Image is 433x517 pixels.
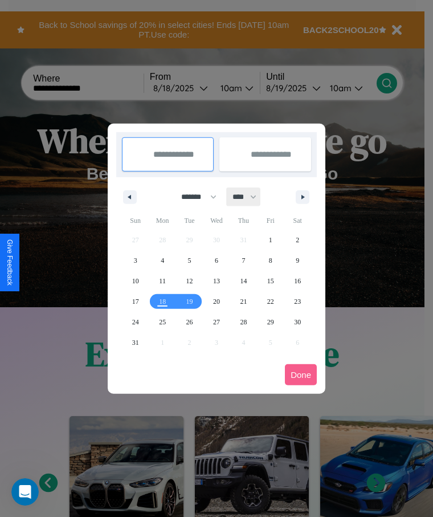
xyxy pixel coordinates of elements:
button: 12 [176,271,203,291]
span: 18 [159,291,166,312]
span: 13 [213,271,220,291]
span: 23 [294,291,301,312]
span: Fri [257,211,284,230]
button: 14 [230,271,257,291]
button: 31 [122,332,149,353]
button: 7 [230,250,257,271]
button: Done [285,364,317,385]
button: 18 [149,291,175,312]
span: 7 [242,250,245,271]
span: Mon [149,211,175,230]
span: 5 [188,250,191,271]
span: 30 [294,312,301,332]
button: 11 [149,271,175,291]
button: 29 [257,312,284,332]
span: 29 [267,312,274,332]
button: 6 [203,250,230,271]
span: 2 [296,230,299,250]
button: 27 [203,312,230,332]
button: 23 [284,291,311,312]
button: 20 [203,291,230,312]
span: 28 [240,312,247,332]
div: Give Feedback [6,239,14,286]
button: 16 [284,271,311,291]
button: 8 [257,250,284,271]
span: Wed [203,211,230,230]
button: 24 [122,312,149,332]
span: 16 [294,271,301,291]
span: 25 [159,312,166,332]
span: Tue [176,211,203,230]
span: 20 [213,291,220,312]
span: 9 [296,250,299,271]
span: 14 [240,271,247,291]
span: 22 [267,291,274,312]
button: 15 [257,271,284,291]
span: Thu [230,211,257,230]
span: 27 [213,312,220,332]
button: 26 [176,312,203,332]
span: 3 [134,250,137,271]
button: 21 [230,291,257,312]
span: 21 [240,291,247,312]
span: 24 [132,312,139,332]
span: 10 [132,271,139,291]
button: 13 [203,271,230,291]
button: 4 [149,250,175,271]
button: 28 [230,312,257,332]
button: 22 [257,291,284,312]
span: 15 [267,271,274,291]
button: 2 [284,230,311,250]
span: Sat [284,211,311,230]
span: 11 [159,271,166,291]
button: 5 [176,250,203,271]
span: 4 [161,250,164,271]
span: 19 [186,291,193,312]
iframe: Intercom live chat [11,478,39,506]
button: 1 [257,230,284,250]
button: 10 [122,271,149,291]
button: 25 [149,312,175,332]
span: 6 [215,250,218,271]
span: 1 [269,230,272,250]
span: 17 [132,291,139,312]
button: 19 [176,291,203,312]
button: 17 [122,291,149,312]
button: 3 [122,250,149,271]
span: Sun [122,211,149,230]
button: 30 [284,312,311,332]
span: 31 [132,332,139,353]
button: 9 [284,250,311,271]
span: 12 [186,271,193,291]
span: 8 [269,250,272,271]
span: 26 [186,312,193,332]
